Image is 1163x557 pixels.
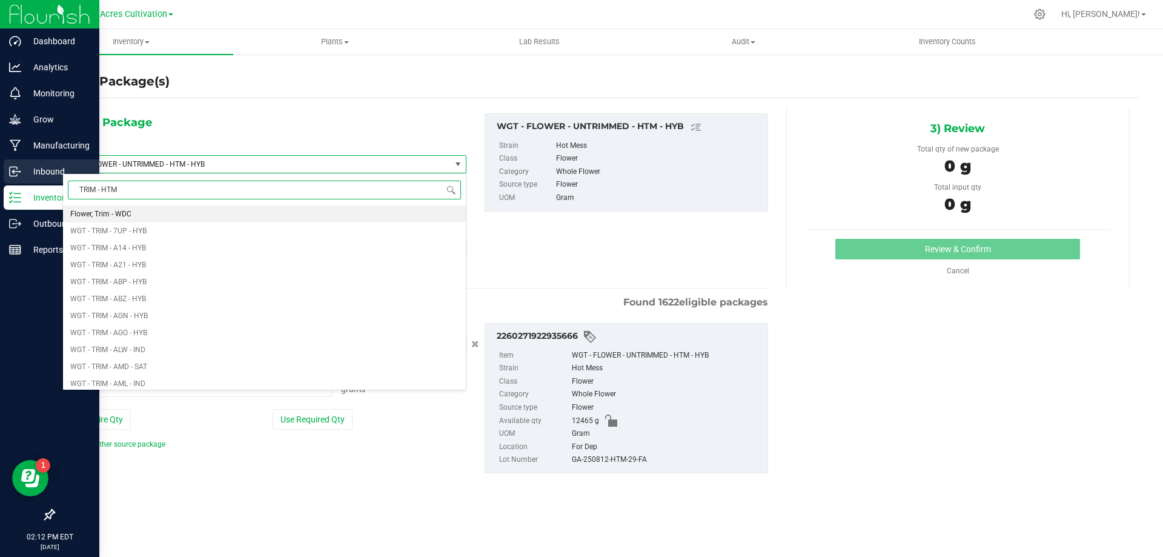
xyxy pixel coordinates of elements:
div: Whole Flower [556,165,761,179]
a: Plants [233,29,437,55]
div: Hot Mess [572,362,761,375]
p: 02:12 PM EDT [5,532,94,542]
label: UOM [499,192,554,205]
label: Strain [499,139,554,153]
div: WGT - FLOWER - UNTRIMMED - HTM - HYB [497,120,761,135]
span: 0 g [944,195,971,214]
button: Use Required Qty [273,409,353,430]
label: Category [499,388,569,401]
inline-svg: Monitoring [9,87,21,99]
div: WGT - FLOWER - UNTRIMMED - HTM - HYB [572,349,761,362]
span: WGT - FLOWER - UNTRIMMED - HTM - HYB [68,160,431,168]
div: Gram [556,192,761,205]
inline-svg: Inbound [9,165,21,178]
button: Cancel button [468,336,483,353]
p: Inbound [21,164,94,179]
div: Whole Flower [572,388,761,401]
a: Inventory [29,29,233,55]
span: 1) New Package [62,113,152,132]
span: Total qty of new package [917,145,999,153]
p: [DATE] [5,542,94,552]
inline-svg: Inventory [9,192,21,204]
a: Add another source package [62,440,165,449]
span: Grams [341,384,365,394]
span: 3) Review [930,119,985,138]
div: 2260271922935666 [497,330,761,344]
a: Cancel [947,267,969,275]
label: UOM [499,427,569,441]
span: Lab Results [503,36,576,47]
inline-svg: Outbound [9,218,21,230]
label: Strain [499,362,569,375]
p: Monitoring [21,86,94,101]
span: select [451,156,466,173]
label: Category [499,165,554,179]
span: Plants [234,36,437,47]
iframe: Resource center [12,460,48,496]
span: 0 g [944,156,971,176]
inline-svg: Grow [9,113,21,125]
span: Audit [642,36,845,47]
div: Flower [556,152,761,165]
span: Inventory [29,36,233,47]
div: Flower [572,375,761,389]
div: Flower [572,401,761,415]
inline-svg: Dashboard [9,35,21,47]
a: Inventory Counts [846,29,1050,55]
inline-svg: Analytics [9,61,21,73]
inline-svg: Manufacturing [9,139,21,152]
label: Location [499,441,569,454]
inline-svg: Reports [9,244,21,256]
label: Class [499,152,554,165]
label: Source type [499,401,569,415]
div: GA-250812-HTM-29-FA [572,453,761,467]
a: Audit [641,29,846,55]
label: Item [499,349,569,362]
p: Manufacturing [21,138,94,153]
label: Lot Number [499,453,569,467]
p: Grow [21,112,94,127]
div: For Dep [572,441,761,454]
div: Gram [572,427,761,441]
span: Hi, [PERSON_NAME]! [1061,9,1140,19]
div: Hot Mess [556,139,761,153]
iframe: Resource center unread badge [36,458,50,473]
div: Manage settings [1032,8,1047,20]
p: Inventory [21,190,94,205]
label: Source type [499,178,554,192]
label: Available qty [499,415,569,428]
p: Reports [21,242,94,257]
span: Found eligible packages [623,295,768,310]
span: Total input qty [934,183,981,192]
a: Lab Results [437,29,641,55]
span: 12465 g [572,415,599,428]
p: Dashboard [21,34,94,48]
span: 1622 [658,296,679,308]
label: Class [499,375,569,389]
button: Review & Confirm [835,239,1080,259]
h4: Create Package(s) [53,73,170,90]
span: Green Acres Cultivation [74,9,167,19]
p: Analytics [21,60,94,75]
span: Inventory Counts [903,36,992,47]
p: Outbound [21,216,94,231]
div: Flower [556,178,761,192]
